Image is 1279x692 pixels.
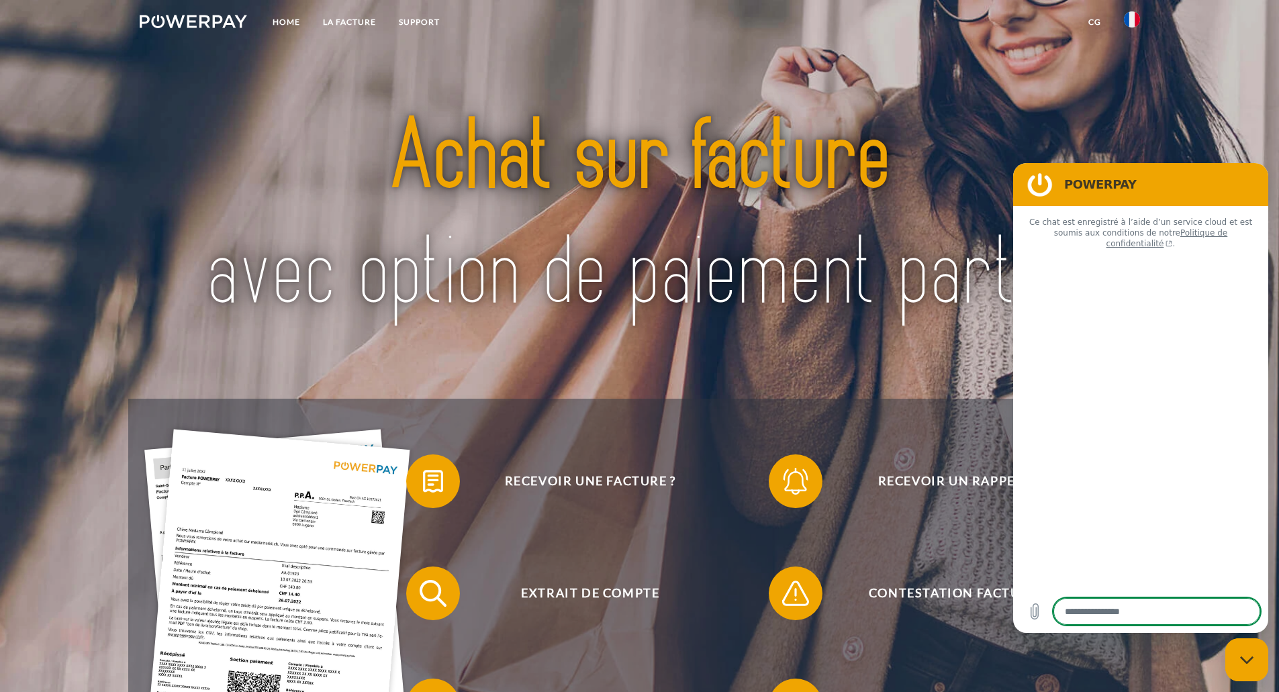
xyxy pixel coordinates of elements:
a: Support [387,10,451,34]
span: Contestation Facture [788,566,1117,620]
button: Contestation Facture [769,566,1118,620]
a: CG [1077,10,1112,34]
button: Extrait de compte [406,566,755,620]
img: logo-powerpay-white.svg [140,15,248,28]
button: Recevoir un rappel? [769,454,1118,508]
img: qb_warning.svg [779,577,812,610]
img: qb_bell.svg [779,464,812,498]
iframe: Bouton de lancement de la fenêtre de messagerie, conversation en cours [1225,638,1268,681]
img: qb_bill.svg [416,464,450,498]
span: Recevoir un rappel? [788,454,1117,508]
a: Home [261,10,312,34]
span: Extrait de compte [426,566,755,620]
img: qb_search.svg [416,577,450,610]
span: Recevoir une facture ? [426,454,755,508]
a: LA FACTURE [312,10,387,34]
img: title-powerpay_fr.svg [189,69,1090,363]
img: fr [1124,11,1140,28]
button: Recevoir une facture ? [406,454,755,508]
iframe: Fenêtre de messagerie [1013,163,1268,633]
